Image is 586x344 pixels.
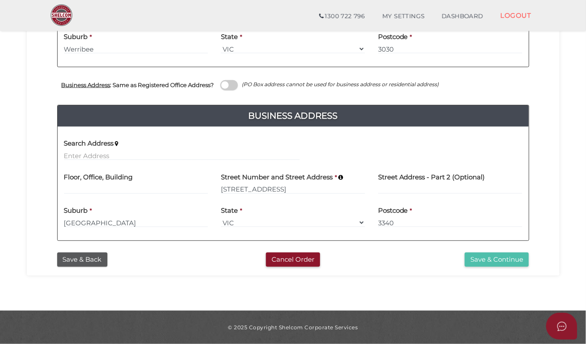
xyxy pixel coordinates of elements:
[378,207,408,214] h4: Postcode
[378,33,408,41] h4: Postcode
[266,253,320,267] button: Cancel Order
[492,6,540,24] a: LOGOUT
[64,140,114,147] h4: Search Address
[378,44,522,54] input: Postcode must be exactly 4 digits
[221,185,365,194] input: Enter Address
[64,174,133,181] h4: Floor, Office, Building
[115,141,119,146] i: Keep typing in your address(including suburb) until it appears
[378,218,522,227] input: Postcode must be exactly 4 digits
[374,8,434,25] a: MY SETTINGS
[62,82,214,88] h4: : Same as Registered Office Address?
[311,8,373,25] a: 1300 722 796
[242,81,439,88] i: (PO Box address cannot be used for business address or residential address)
[221,207,238,214] h4: State
[57,253,107,267] button: Save & Back
[62,81,110,88] u: Business Address
[64,207,88,214] h4: Suburb
[378,174,485,181] h4: Street Address - Part 2 (Optional)
[546,313,577,340] button: Open asap
[221,33,238,41] h4: State
[338,175,343,180] i: Keep typing in your address(including suburb) until it appears
[33,324,553,331] div: © 2025 Copyright Shelcom Corporate Services
[58,109,529,123] h4: Business Address
[221,174,333,181] h4: Street Number and Street Address
[465,253,529,267] button: Save & Continue
[64,33,88,41] h4: Suburb
[433,8,492,25] a: DASHBOARD
[64,151,300,160] input: Enter Address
